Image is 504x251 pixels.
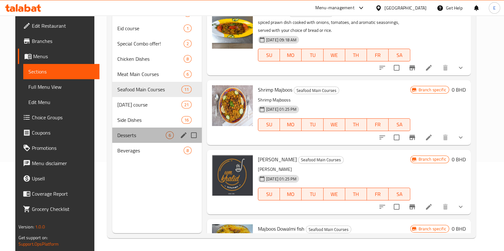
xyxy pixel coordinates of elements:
button: show more [453,60,468,75]
div: items [184,40,192,47]
div: Seafood Main Courses [306,226,351,233]
img: Majboos Hamoor [212,155,253,196]
span: Seafood Main Courses [294,87,339,94]
span: MO [282,51,299,60]
span: Select to update [390,61,403,74]
span: Version: [18,223,34,231]
button: SU [258,49,280,61]
span: Menus [33,52,94,60]
span: Beverages [117,147,184,154]
div: Desserts6edit [112,128,202,143]
button: TH [345,49,367,61]
button: SA [389,49,410,61]
button: show more [453,130,468,145]
span: Seafood Main Courses [298,156,343,164]
span: TH [348,51,364,60]
span: 6 [184,71,191,77]
span: Select to update [390,131,403,144]
div: Chicken Dishes8 [112,51,202,66]
span: Promotions [32,144,94,152]
button: TU [302,118,323,131]
span: TU [304,190,321,199]
button: Branch-specific-item [405,199,420,214]
span: Meat Main Courses [117,70,184,78]
a: Coverage Report [18,186,99,201]
span: MO [282,190,299,199]
p: [PERSON_NAME] [258,165,411,173]
h6: 0 BHD [452,8,466,17]
span: Seafood Main Courses [117,86,181,93]
a: Edit Menu [23,94,99,110]
span: TU [304,51,321,60]
button: delete [438,130,453,145]
span: 1.0.0 [35,223,45,231]
span: 21 [182,102,191,108]
button: delete [438,60,453,75]
span: TH [348,190,364,199]
img: Shrimp Majboos [212,85,253,126]
svg: Show Choices [457,203,464,211]
span: 1 [184,25,191,31]
h6: 0 BHD [452,224,466,233]
button: TU [302,188,323,200]
a: Sections [23,64,99,79]
button: MO [280,188,302,200]
button: TU [302,49,323,61]
button: Branch-specific-item [405,130,420,145]
button: Branch-specific-item [405,60,420,75]
span: Grocery Checklist [32,205,94,213]
a: Grocery Checklist [18,201,99,217]
span: Branch specific [416,226,449,232]
div: Seafood Main Courses [294,87,339,94]
button: WE [324,118,345,131]
span: WE [326,190,343,199]
button: sort-choices [375,60,390,75]
span: 2 [184,41,191,47]
div: Side Dishes16 [112,112,202,128]
a: Menu disclaimer [18,156,99,171]
div: Eid course1 [112,21,202,36]
a: Branches [18,33,99,49]
nav: Menu sections [112,3,202,161]
span: Edit Restaurant [32,22,94,30]
a: Edit Restaurant [18,18,99,33]
a: Menus [18,49,99,64]
span: SA [391,190,408,199]
div: items [181,116,192,124]
h6: 0 BHD [452,85,466,94]
a: Choice Groups [18,110,99,125]
span: MO [282,120,299,129]
span: SA [391,120,408,129]
button: SU [258,118,280,131]
button: sort-choices [375,130,390,145]
span: Coupons [32,129,94,136]
span: Coverage Report [32,190,94,198]
span: [DATE] 01:25 PM [264,176,299,182]
div: items [181,101,192,108]
button: MO [280,49,302,61]
span: SA [391,51,408,60]
a: Edit menu item [425,134,433,141]
div: Side Dishes [117,116,181,124]
span: Eid course [117,24,184,32]
a: Upsell [18,171,99,186]
a: Coupons [18,125,99,140]
span: Sections [28,68,94,75]
button: delete [438,199,453,214]
span: Special Combo offer! [117,40,184,47]
span: Upsell [32,175,94,182]
button: edit [179,130,188,140]
span: 11 [182,87,191,93]
span: [DATE] 01:25 PM [264,106,299,112]
div: Menu-management [315,4,354,12]
span: 16 [182,117,191,123]
button: FR [367,118,389,131]
button: TH [345,188,367,200]
span: 8 [184,56,191,62]
span: WE [326,120,343,129]
div: Seafood Main Courses11 [112,82,202,97]
span: Branch specific [416,156,449,162]
a: Full Menu View [23,79,99,94]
